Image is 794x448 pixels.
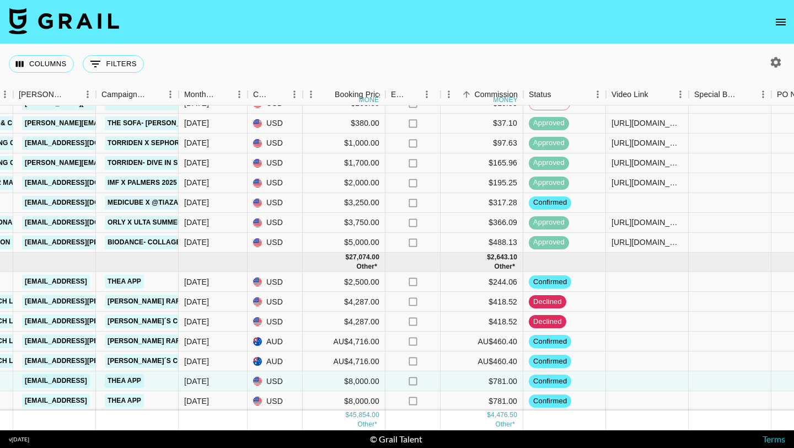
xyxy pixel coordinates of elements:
[22,334,202,348] a: [EMAIL_ADDRESS][PERSON_NAME][DOMAIN_NAME]
[441,213,523,233] div: $366.09
[248,173,303,193] div: USD
[349,411,379,420] div: 45,854.00
[105,295,281,308] a: [PERSON_NAME] Rare Earth August Campaign
[441,86,457,103] button: Menu
[286,86,303,103] button: Menu
[345,253,349,262] div: $
[184,137,209,148] div: Jul '25
[529,237,569,248] span: approved
[96,84,179,105] div: Campaign (Type)
[611,84,648,105] div: Video Link
[739,87,755,102] button: Sort
[162,86,179,103] button: Menu
[523,84,606,105] div: Status
[248,213,303,233] div: USD
[22,176,146,190] a: [EMAIL_ADDRESS][DOMAIN_NAME]
[22,196,146,210] a: [EMAIL_ADDRESS][DOMAIN_NAME]
[248,233,303,253] div: USD
[441,351,523,371] div: AU$460.40
[248,114,303,134] div: USD
[441,391,523,411] div: $781.00
[22,136,146,150] a: [EMAIL_ADDRESS][DOMAIN_NAME]
[529,84,551,105] div: Status
[231,86,248,103] button: Menu
[357,421,377,429] span: AU$ 9,432.00
[441,153,523,173] div: $165.96
[184,197,209,208] div: Jul '25
[694,84,739,105] div: Special Booking Type
[105,354,253,368] a: [PERSON_NAME]´s CCDS Sept campaign
[391,84,406,105] div: Expenses: Remove Commission?
[9,55,74,73] button: Select columns
[248,84,303,105] div: Currency
[22,156,202,170] a: [PERSON_NAME][EMAIL_ADDRESS][DOMAIN_NAME]
[459,87,474,102] button: Sort
[529,297,566,307] span: declined
[9,436,29,443] div: v [DATE]
[22,295,202,308] a: [EMAIL_ADDRESS][PERSON_NAME][DOMAIN_NAME]
[648,87,664,102] button: Sort
[529,317,566,327] span: declined
[474,84,518,105] div: Commission
[184,336,209,347] div: Aug '25
[529,198,571,208] span: confirmed
[248,332,303,351] div: AUD
[491,411,517,420] div: 4,476.50
[303,292,385,312] div: $4,287.00
[303,351,385,371] div: AU$4,716.00
[248,134,303,153] div: USD
[345,411,349,420] div: $
[184,237,209,248] div: Jul '25
[22,116,259,130] a: [PERSON_NAME][EMAIL_ADDRESS][PERSON_NAME][DOMAIN_NAME]
[22,394,90,408] a: [EMAIL_ADDRESS]
[303,272,385,292] div: $2,500.00
[770,11,792,33] button: open drawer
[529,277,571,287] span: confirmed
[105,116,205,130] a: The Sofa- [PERSON_NAME]
[184,296,209,307] div: Aug '25
[19,84,64,105] div: [PERSON_NAME]
[529,217,569,228] span: approved
[303,371,385,391] div: $8,000.00
[319,87,335,102] button: Sort
[248,312,303,332] div: USD
[441,272,523,292] div: $244.06
[529,337,571,347] span: confirmed
[105,314,253,328] a: [PERSON_NAME]´s CCDS Sept campaign
[179,84,248,105] div: Month Due
[9,8,119,34] img: Grail Talent
[184,276,209,287] div: Aug '25
[248,391,303,411] div: USD
[487,253,491,262] div: $
[184,118,209,129] div: Jul '25
[248,153,303,173] div: USD
[611,118,683,129] div: https://www.tiktok.com/@noabruser/video/7523748588539677983?_t=ZN-8xmsYj2Iumc&_r=1
[216,87,231,102] button: Sort
[105,394,144,408] a: Thea App
[303,312,385,332] div: $4,287.00
[184,396,209,407] div: Aug '25
[303,134,385,153] div: $1,000.00
[551,87,567,102] button: Sort
[105,275,144,289] a: Thea App
[494,263,515,270] span: AU$ 920.80
[487,411,491,420] div: $
[441,292,523,312] div: $418.52
[105,156,200,170] a: Torriden- Dive in Serum
[529,376,571,387] span: confirmed
[589,86,606,103] button: Menu
[22,216,146,230] a: [EMAIL_ADDRESS][DOMAIN_NAME]
[22,314,202,328] a: [EMAIL_ADDRESS][PERSON_NAME][DOMAIN_NAME]
[763,434,785,444] a: Terms
[611,177,683,188] div: https://www.tiktok.com/@allriyt/video/7532209587466947895?_r=1&_t=ZN-8yPgcM5Edeg
[441,312,523,332] div: $418.52
[611,217,683,228] div: https://www.tiktok.com/@allriyt/video/7527344612793388301?_r=1&_t=ZN-8y3NHTPtPVu
[271,87,286,102] button: Sort
[22,275,90,289] a: [EMAIL_ADDRESS]
[147,87,162,102] button: Sort
[22,236,202,249] a: [EMAIL_ADDRESS][PERSON_NAME][DOMAIN_NAME]
[248,371,303,391] div: USD
[184,356,209,367] div: Aug '25
[441,134,523,153] div: $97.63
[303,114,385,134] div: $380.00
